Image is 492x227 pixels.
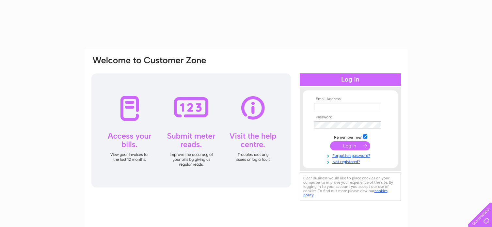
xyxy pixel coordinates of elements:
input: Submit [330,141,370,150]
th: Password: [312,115,388,120]
a: Not registered? [314,158,388,164]
div: Clear Business would like to place cookies on your computer to improve your experience of the sit... [300,173,401,201]
a: Forgotten password? [314,152,388,158]
th: Email Address: [312,97,388,101]
td: Remember me? [312,133,388,140]
a: cookies policy [303,189,388,197]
